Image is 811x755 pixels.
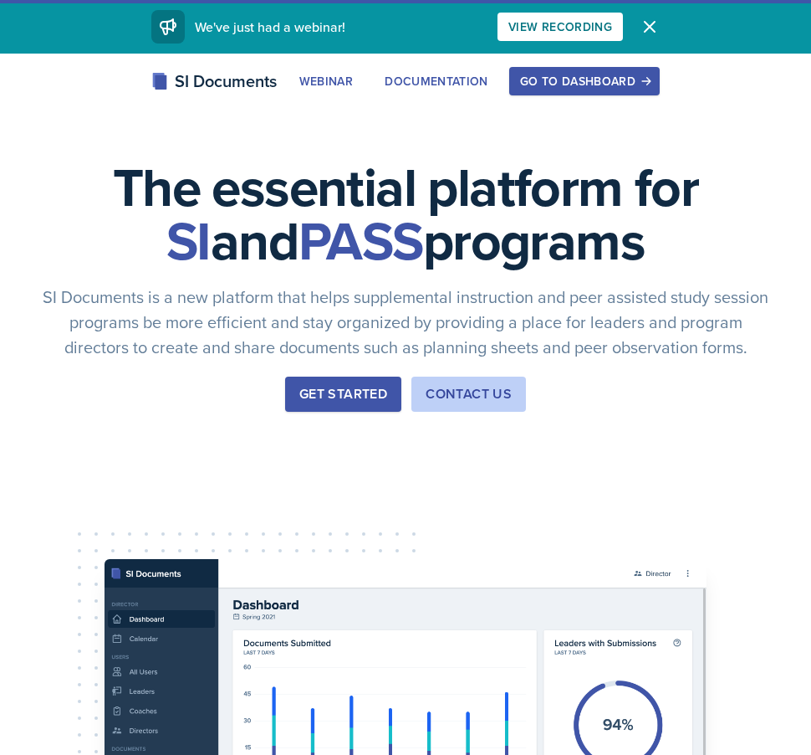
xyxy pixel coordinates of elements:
[299,74,353,88] div: Webinar
[374,67,499,95] button: Documentation
[508,20,612,33] div: View Recording
[285,377,401,412] button: Get Started
[426,384,512,404] div: Contact Us
[299,384,387,404] div: Get Started
[385,74,488,88] div: Documentation
[509,67,660,95] button: Go to Dashboard
[411,377,526,412] button: Contact Us
[195,18,345,36] span: We've just had a webinar!
[151,69,277,94] div: SI Documents
[520,74,649,88] div: Go to Dashboard
[497,13,623,41] button: View Recording
[288,67,364,95] button: Webinar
